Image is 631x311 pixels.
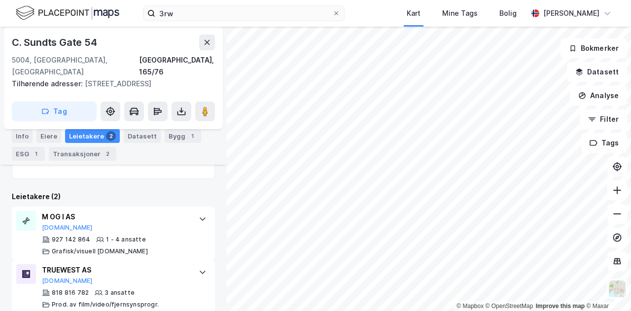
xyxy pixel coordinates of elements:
[486,303,533,310] a: OpenStreetMap
[105,289,135,297] div: 3 ansatte
[12,129,33,143] div: Info
[12,35,99,50] div: C. Sundts Gate 54
[16,4,119,22] img: logo.f888ab2527a4732fd821a326f86c7f29.svg
[165,129,201,143] div: Bygg
[124,129,161,143] div: Datasett
[42,277,93,285] button: [DOMAIN_NAME]
[442,7,478,19] div: Mine Tags
[42,264,189,276] div: TRUEWEST AS
[456,303,484,310] a: Mapbox
[139,54,215,78] div: [GEOGRAPHIC_DATA], 165/76
[65,129,120,143] div: Leietakere
[12,78,207,90] div: [STREET_ADDRESS]
[536,303,585,310] a: Improve this map
[52,236,90,243] div: 927 142 864
[561,38,627,58] button: Bokmerker
[42,224,93,232] button: [DOMAIN_NAME]
[570,86,627,105] button: Analyse
[581,133,627,153] button: Tags
[52,301,159,309] div: Prod. av film/video/fjernsynsprogr.
[52,247,148,255] div: Grafisk/visuell [DOMAIN_NAME]
[580,109,627,129] button: Filter
[187,131,197,141] div: 1
[12,79,85,88] span: Tilhørende adresser:
[12,147,45,161] div: ESG
[31,149,41,159] div: 1
[12,54,139,78] div: 5004, [GEOGRAPHIC_DATA], [GEOGRAPHIC_DATA]
[12,191,215,203] div: Leietakere (2)
[106,131,116,141] div: 2
[567,62,627,82] button: Datasett
[582,264,631,311] div: Kontrollprogram for chat
[52,289,89,297] div: 818 816 782
[155,6,332,21] input: Søk på adresse, matrikkel, gårdeiere, leietakere eller personer
[36,129,61,143] div: Eiere
[12,102,97,121] button: Tag
[543,7,599,19] div: [PERSON_NAME]
[582,264,631,311] iframe: Chat Widget
[499,7,517,19] div: Bolig
[407,7,421,19] div: Kart
[49,147,116,161] div: Transaksjoner
[106,236,146,243] div: 1 - 4 ansatte
[42,211,189,223] div: M OG I AS
[103,149,112,159] div: 2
